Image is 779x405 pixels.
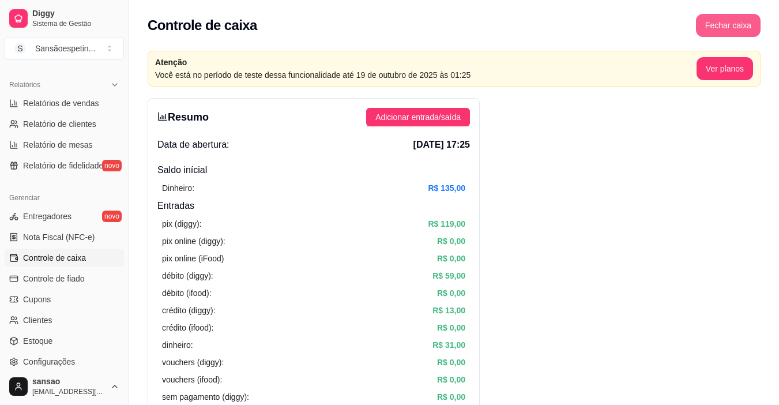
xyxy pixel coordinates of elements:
article: sem pagamento (diggy): [162,391,249,403]
a: Relatório de fidelidadenovo [5,156,124,175]
article: Dinheiro: [162,182,194,194]
span: Entregadores [23,211,71,222]
span: Controle de fiado [23,273,85,284]
h4: Entradas [157,199,470,213]
a: Relatório de mesas [5,136,124,154]
a: Nota Fiscal (NFC-e) [5,228,124,246]
h3: Resumo [157,109,209,125]
article: R$ 0,00 [437,235,465,247]
a: Relatório de clientes [5,115,124,133]
span: Data de abertura: [157,138,229,152]
article: vouchers (diggy): [162,356,224,369]
article: Atenção [155,56,697,69]
a: Ver planos [697,64,753,73]
article: pix (diggy): [162,217,201,230]
button: Ver planos [697,57,753,80]
a: Controle de fiado [5,269,124,288]
article: R$ 0,00 [437,373,465,386]
article: pix online (diggy): [162,235,225,247]
article: Você está no período de teste dessa funcionalidade até 19 de outubro de 2025 às 01:25 [155,69,697,81]
a: Estoque [5,332,124,350]
article: R$ 119,00 [428,217,465,230]
span: [EMAIL_ADDRESS][DOMAIN_NAME] [32,387,106,396]
span: sansao [32,377,106,387]
span: Relatórios [9,80,40,89]
button: Fechar caixa [696,14,761,37]
span: Relatórios de vendas [23,97,99,109]
article: R$ 0,00 [437,356,465,369]
span: Controle de caixa [23,252,86,264]
span: Clientes [23,314,52,326]
span: bar-chart [157,111,168,122]
a: Controle de caixa [5,249,124,267]
article: R$ 59,00 [432,269,465,282]
h2: Controle de caixa [148,16,257,35]
a: Cupons [5,290,124,309]
article: crédito (ifood): [162,321,213,334]
article: R$ 0,00 [437,321,465,334]
span: Relatório de fidelidade [23,160,103,171]
button: Adicionar entrada/saída [366,108,470,126]
button: sansao[EMAIL_ADDRESS][DOMAIN_NAME] [5,373,124,400]
a: Relatórios de vendas [5,94,124,112]
button: Select a team [5,37,124,60]
article: débito (diggy): [162,269,213,282]
article: R$ 13,00 [432,304,465,317]
span: Adicionar entrada/saída [375,111,461,123]
article: R$ 31,00 [432,339,465,351]
span: [DATE] 17:25 [413,138,470,152]
article: pix online (iFood) [162,252,224,265]
span: Relatório de clientes [23,118,96,130]
div: Gerenciar [5,189,124,207]
span: Configurações [23,356,75,367]
span: Cupons [23,294,51,305]
h4: Saldo inícial [157,163,470,177]
a: Clientes [5,311,124,329]
span: Diggy [32,9,119,19]
article: dinheiro: [162,339,193,351]
article: R$ 0,00 [437,391,465,403]
span: S [14,43,26,54]
article: R$ 0,00 [437,252,465,265]
span: Sistema de Gestão [32,19,119,28]
a: Configurações [5,352,124,371]
article: vouchers (ifood): [162,373,222,386]
article: R$ 0,00 [437,287,465,299]
article: crédito (diggy): [162,304,216,317]
span: Relatório de mesas [23,139,93,151]
article: R$ 135,00 [428,182,465,194]
span: Nota Fiscal (NFC-e) [23,231,95,243]
a: Entregadoresnovo [5,207,124,226]
a: DiggySistema de Gestão [5,5,124,32]
span: Estoque [23,335,52,347]
div: Sansãoespetin ... [35,43,95,54]
article: débito (ifood): [162,287,212,299]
